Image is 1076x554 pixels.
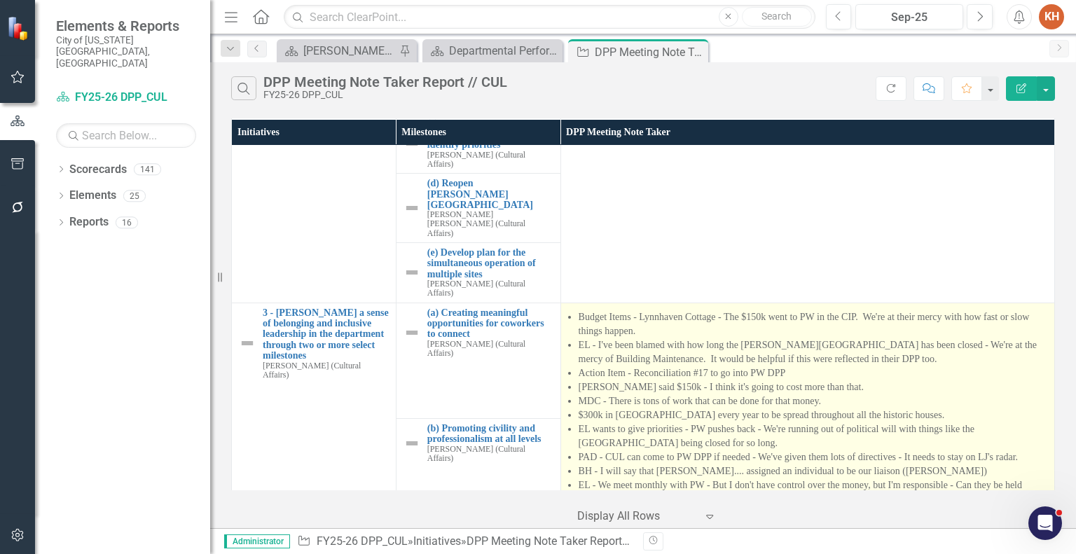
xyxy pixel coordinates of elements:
img: Not Defined [403,435,420,452]
button: Sep-25 [855,4,963,29]
button: Search [742,7,812,27]
input: Search ClearPoint... [284,5,815,29]
a: (d) Reopen [PERSON_NAME][GEOGRAPHIC_DATA] [427,178,553,210]
a: 3 - [PERSON_NAME] a sense of belonging and inclusive leadership in the department through two or ... [263,307,389,361]
img: ClearPoint Strategy [7,16,32,41]
td: Double-Click to Edit Right Click for Context Menu [396,418,560,513]
td: Double-Click to Edit Right Click for Context Menu [396,242,560,303]
a: FY25-26 DPP_CUL [317,534,408,548]
iframe: Intercom live chat [1028,506,1062,540]
small: [PERSON_NAME] (Cultural Affairs) [427,445,553,463]
span: Search [761,11,792,22]
td: Double-Click to Edit Right Click for Context Menu [396,174,560,243]
a: Initiatives [413,534,461,548]
li: MDC - There is tons of work that can be done for that money. [579,394,1047,408]
small: [PERSON_NAME] (Cultural Affairs) [263,361,389,380]
td: Double-Click to Edit Right Click for Context Menu [396,303,560,418]
span: Administrator [224,534,290,548]
a: (b) Promoting civility and professionalism at all levels [427,423,553,445]
td: Double-Click to Edit [560,15,1054,303]
div: DPP Meeting Note Taker Report // CUL [467,534,656,548]
a: Elements [69,188,116,204]
div: 141 [134,163,161,175]
a: Scorecards [69,162,127,178]
small: [PERSON_NAME] (Cultural Affairs) [427,279,553,298]
div: 16 [116,216,138,228]
a: (e) Develop plan for the simultaneous operation of multiple sites [427,247,553,279]
input: Search Below... [56,123,196,148]
img: Not Defined [403,264,420,281]
div: FY25-26 DPP_CUL [263,90,507,100]
div: Departmental Performance Plans - 3 Columns [449,42,559,60]
td: Double-Click to Edit Right Click for Context Menu [232,15,396,303]
div: Sep-25 [860,9,958,26]
a: FY25-26 DPP_CUL [56,90,196,106]
a: (a) Creating meaningful opportunities for coworkers to connect [427,307,553,340]
td: Double-Click to Edit [560,303,1054,513]
div: 25 [123,190,146,202]
small: [PERSON_NAME] [PERSON_NAME] (Cultural Affairs) [427,210,553,237]
li: Action Item - Reconciliation #17 to go into PW DPP [579,366,1047,380]
td: Double-Click to Edit Right Click for Context Menu [232,303,396,513]
small: City of [US_STATE][GEOGRAPHIC_DATA], [GEOGRAPHIC_DATA] [56,34,196,69]
a: Reports [69,214,109,230]
div: DPP Meeting Note Taker Report // CUL [595,43,705,61]
li: PAD - CUL can come to PW DPP if needed - We've given them lots of directives - It needs to stay o... [579,450,1047,464]
a: [PERSON_NAME]'s Home [280,42,396,60]
div: » » [297,534,633,550]
li: BH - I will say that [PERSON_NAME].... assigned an individual to be our liaison ([PERSON_NAME]) [579,464,1047,478]
li: [PERSON_NAME] said $150k - I think it's going to cost more than that. [579,380,1047,394]
button: KH [1039,4,1064,29]
img: Not Defined [403,324,420,341]
div: [PERSON_NAME]'s Home [303,42,396,60]
img: Not Defined [403,200,420,216]
small: [PERSON_NAME] (Cultural Affairs) [427,340,553,358]
li: $300k in [GEOGRAPHIC_DATA] every year to be spread throughout all the historic houses. [579,408,1047,422]
li: Budget Items - Lynnhaven Cottage - The $150k went to PW in the CIP. We're at their mercy with how... [579,310,1047,338]
li: EL wants to give priorities - PW pushes back - We're running out of political will with things li... [579,422,1047,450]
span: Elements & Reports [56,18,196,34]
div: DPP Meeting Note Taker Report // CUL [263,74,507,90]
img: Not Defined [239,335,256,352]
li: EL - I've been blamed with how long the [PERSON_NAME][GEOGRAPHIC_DATA] has been closed - We're at... [579,338,1047,366]
li: EL - We meet monthly with PW - But I don't have control over the money, but I'm responsible - Can... [579,478,1047,506]
a: Departmental Performance Plans - 3 Columns [426,42,559,60]
small: [PERSON_NAME] (Cultural Affairs) [427,151,553,169]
